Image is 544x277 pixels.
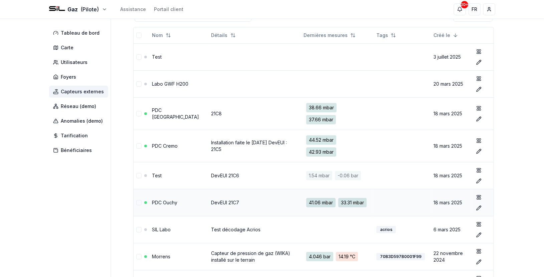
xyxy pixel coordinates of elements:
a: Labo GWF H200 [152,81,189,87]
span: -0.06 bar [335,171,361,180]
button: Sélectionner la ligne [136,254,142,259]
a: PDC [GEOGRAPHIC_DATA] [152,107,199,120]
td: 20 mars 2025 [431,70,471,97]
span: Tags [376,32,388,39]
span: Tableau de bord [61,30,100,36]
span: Créé le [433,32,450,39]
div: 70B3D597B0001F99 [376,253,425,260]
span: Détails [211,32,228,39]
button: 30+ [454,3,466,15]
button: Sorted descending. Click to sort ascending. [429,30,462,41]
a: Capteurs externes [49,86,111,98]
a: PDC Ouchy [152,200,178,205]
span: Bénéficiaires [61,147,92,154]
a: Portail client [154,6,184,13]
a: 44.52 mbar42.93 mbar [304,133,371,159]
a: PDC Cremo [152,143,178,149]
span: 37.66 mbar [306,115,336,124]
a: Utilisateurs [49,56,111,68]
span: 4.046 bar [306,252,333,261]
span: Anomalies (demo) [61,118,103,124]
a: 21C8 [211,111,222,116]
td: 18 mars 2025 [431,189,471,216]
span: Dernières mesures [304,32,348,39]
span: Nom [152,32,163,39]
button: Not sorted. Click to sort ascending. [372,30,400,41]
a: 38.66 mbar37.66 mbar [304,100,371,127]
button: Not sorted. Click to sort ascending. [148,30,175,41]
span: 41.06 mbar [306,198,336,207]
span: Carte [61,44,74,51]
a: Test [152,54,162,60]
div: 30+ [461,1,468,8]
button: Sélectionner la ligne [136,143,142,149]
td: 22 novembre 2024 [431,243,471,270]
button: Tout sélectionner [136,33,142,38]
span: 44.52 mbar [306,135,336,145]
span: 42.93 mbar [306,147,336,157]
a: 41.06 mbar33.31 mbar [304,195,371,210]
span: Capteurs externes [61,88,104,95]
td: 18 mars 2025 [431,162,471,189]
td: 6 mars 2025 [431,216,471,243]
span: (Pilote) [81,5,99,13]
button: Not sorted. Click to sort ascending. [207,30,240,41]
span: Gaz [68,5,78,13]
a: Installation faite le [DATE] DevEUI : 21C5 [211,140,287,152]
a: DevEUI 21C6 [211,173,239,178]
a: Test décodage Acrios [211,227,261,232]
a: Foyers [49,71,111,83]
button: Not sorted. Click to sort ascending. [300,30,360,41]
td: 3 juillet 2025 [431,43,471,70]
td: 18 mars 2025 [431,130,471,162]
a: DevEUI 21C7 [211,200,239,205]
span: 14.19 °C [336,252,358,261]
span: 33.31 mbar [338,198,367,207]
a: Anomalies (demo) [49,115,111,127]
button: Sélectionner la ligne [136,111,142,116]
div: acrios [376,226,396,233]
button: Sélectionner la ligne [136,54,142,60]
a: 4.046 bar14.19 °C [304,249,371,264]
a: Tableau de bord [49,27,111,39]
a: Test [152,173,162,178]
span: FR [472,6,477,13]
a: SIL Labo [152,227,171,232]
button: Sélectionner la ligne [136,227,142,232]
a: Capteur de pression de gaz (WIKA) installé sur le terrain [211,250,291,263]
a: Morrens [152,254,171,259]
span: 38.66 mbar [306,103,337,112]
a: Assistance [121,6,146,13]
button: FR [469,3,481,15]
span: 1.54 mbar [306,171,332,180]
a: 1.54 mbar-0.06 bar [304,168,371,183]
button: Sélectionner la ligne [136,173,142,178]
span: Foyers [61,74,76,80]
a: Bénéficiaires [49,144,111,156]
a: Carte [49,42,111,54]
button: Sélectionner la ligne [136,81,142,87]
button: Sélectionner la ligne [136,200,142,205]
span: Tarification [61,132,88,139]
span: Utilisateurs [61,59,88,66]
span: Réseau (demo) [61,103,97,110]
a: Réseau (demo) [49,100,111,112]
td: 18 mars 2025 [431,97,471,130]
button: Gaz(Pilote) [49,5,107,13]
img: SIL - Gaz Logo [49,1,65,17]
a: Tarification [49,130,111,142]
